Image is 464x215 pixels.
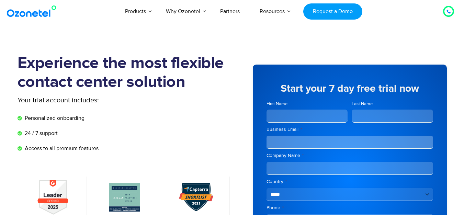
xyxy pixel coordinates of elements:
label: Country [267,178,433,185]
p: Your trial account includes: [18,95,181,105]
span: Personalized onboarding [23,114,84,122]
label: First Name [267,101,348,107]
span: 24 / 7 support [23,129,58,137]
label: Business Email [267,126,433,133]
label: Phone [267,204,433,211]
h1: Experience the most flexible contact center solution [18,54,232,92]
label: Company Name [267,152,433,159]
label: Last Name [352,101,433,107]
span: Access to all premium features [23,144,99,152]
h5: Start your 7 day free trial now [267,83,433,94]
a: Request a Demo [303,3,362,20]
